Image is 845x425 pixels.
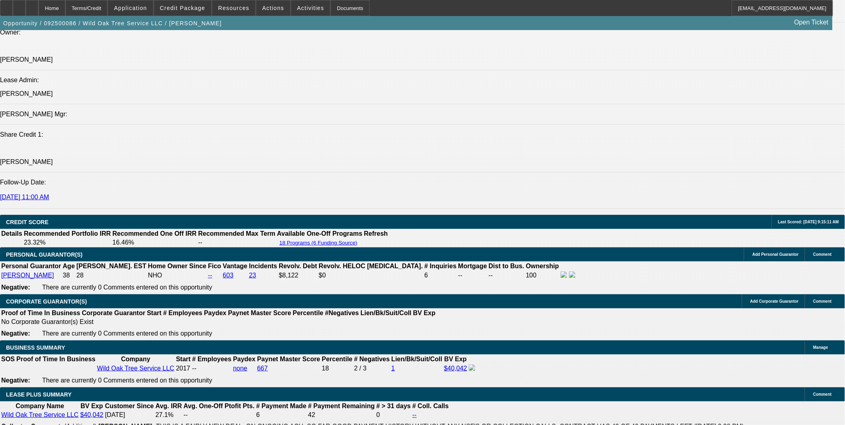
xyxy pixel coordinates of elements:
[192,365,197,372] span: --
[97,365,174,372] a: Wild Oak Tree Service LLC
[192,356,231,362] b: # Employees
[813,392,832,397] span: Comment
[444,365,467,372] a: $40,042
[1,263,61,269] b: Personal Guarantor
[233,365,247,372] a: none
[160,5,205,11] span: Credit Package
[256,403,306,409] b: # Payment Made
[813,252,832,257] span: Comment
[257,356,320,362] b: Paynet Master Score
[249,272,256,279] a: 23
[23,239,111,247] td: 23.32%
[105,411,154,419] td: [DATE]
[223,272,234,279] a: 603
[62,271,75,280] td: 38
[42,330,212,337] span: There are currently 0 Comments entered on this opportunity
[1,377,30,384] b: Negative:
[16,355,96,363] th: Proof of Time In Business
[308,411,375,419] td: 42
[458,271,488,280] td: --
[1,230,22,238] th: Details
[319,263,423,269] b: Revolv. HELOC [MEDICAL_DATA].
[228,310,291,316] b: Paynet Master Score
[81,403,103,409] b: BV Exp
[391,365,395,372] a: 1
[105,403,154,409] b: Customer Since
[318,271,424,280] td: $0
[256,0,290,16] button: Actions
[526,263,559,269] b: Ownership
[1,272,54,279] a: [PERSON_NAME]
[112,239,197,247] td: 16.46%
[76,271,147,280] td: 28
[208,272,213,279] a: --
[114,5,147,11] span: Application
[322,365,353,372] div: 18
[489,263,525,269] b: Dist to Bus.
[112,230,197,238] th: Recommended One Off IRR
[212,0,255,16] button: Resources
[791,16,832,29] a: Open Ticket
[488,271,525,280] td: --
[750,299,799,304] span: Add Corporate Guarantor
[412,411,417,418] a: --
[325,310,359,316] b: #Negatives
[1,355,15,363] th: SOS
[1,411,79,418] a: Wild Oak Tree Service LLC
[121,356,150,362] b: Company
[277,230,363,238] th: Available One-Off Programs
[778,220,839,224] span: Last Scored: [DATE] 9:15:11 AM
[154,0,211,16] button: Credit Package
[1,318,439,326] td: No Corporate Guarantor(s) Exist
[6,391,72,398] span: LEASE PLUS SUMMARY
[256,411,307,419] td: 6
[277,239,360,246] button: 18 Programs (6 Funding Source)
[293,310,323,316] b: Percentile
[3,20,222,26] span: Opportunity / 092500086 / Wild Oak Tree Service LLC / [PERSON_NAME]
[257,365,268,372] a: 667
[16,403,64,409] b: Company Name
[23,230,111,238] th: Recommended Portfolio IRR
[183,411,255,419] td: --
[42,377,212,384] span: There are currently 0 Comments entered on this opportunity
[155,411,182,419] td: 27.1%
[361,310,411,316] b: Lien/Bk/Suit/Coll
[412,403,449,409] b: # Coll. Calls
[391,356,442,362] b: Lien/Bk/Suit/Coll
[233,356,255,362] b: Paydex
[354,365,390,372] div: 2 / 3
[77,263,146,269] b: [PERSON_NAME]. EST
[413,310,436,316] b: BV Exp
[364,230,389,238] th: Refresh
[6,251,83,258] span: PERSONAL GUARANTOR(S)
[278,271,318,280] td: $8,122
[148,263,207,269] b: Home Owner Since
[223,263,247,269] b: Vantage
[6,219,49,225] span: CREDIT SCORE
[469,364,475,371] img: facebook-icon.png
[322,356,353,362] b: Percentile
[279,263,317,269] b: Revolv. Debt
[354,356,390,362] b: # Negatives
[377,403,411,409] b: # > 31 days
[184,403,255,409] b: Avg. One-Off Ptofit Pts.
[6,298,87,305] span: CORPORATE GUARANTOR(S)
[1,309,81,317] th: Proof of Time In Business
[813,345,828,350] span: Manage
[525,271,559,280] td: 100
[208,263,221,269] b: Fico
[249,263,277,269] b: Incidents
[424,263,456,269] b: # Inquiries
[148,271,207,280] td: NHO
[6,344,65,351] span: BUSINESS SUMMARY
[752,252,799,257] span: Add Personal Guarantor
[42,284,212,291] span: There are currently 0 Comments entered on this opportunity
[1,284,30,291] b: Negative:
[424,271,457,280] td: 6
[63,263,75,269] b: Age
[198,230,276,238] th: Recommended Max Term
[163,310,203,316] b: # Employees
[80,411,103,418] a: $40,042
[291,0,330,16] button: Activities
[198,239,276,247] td: --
